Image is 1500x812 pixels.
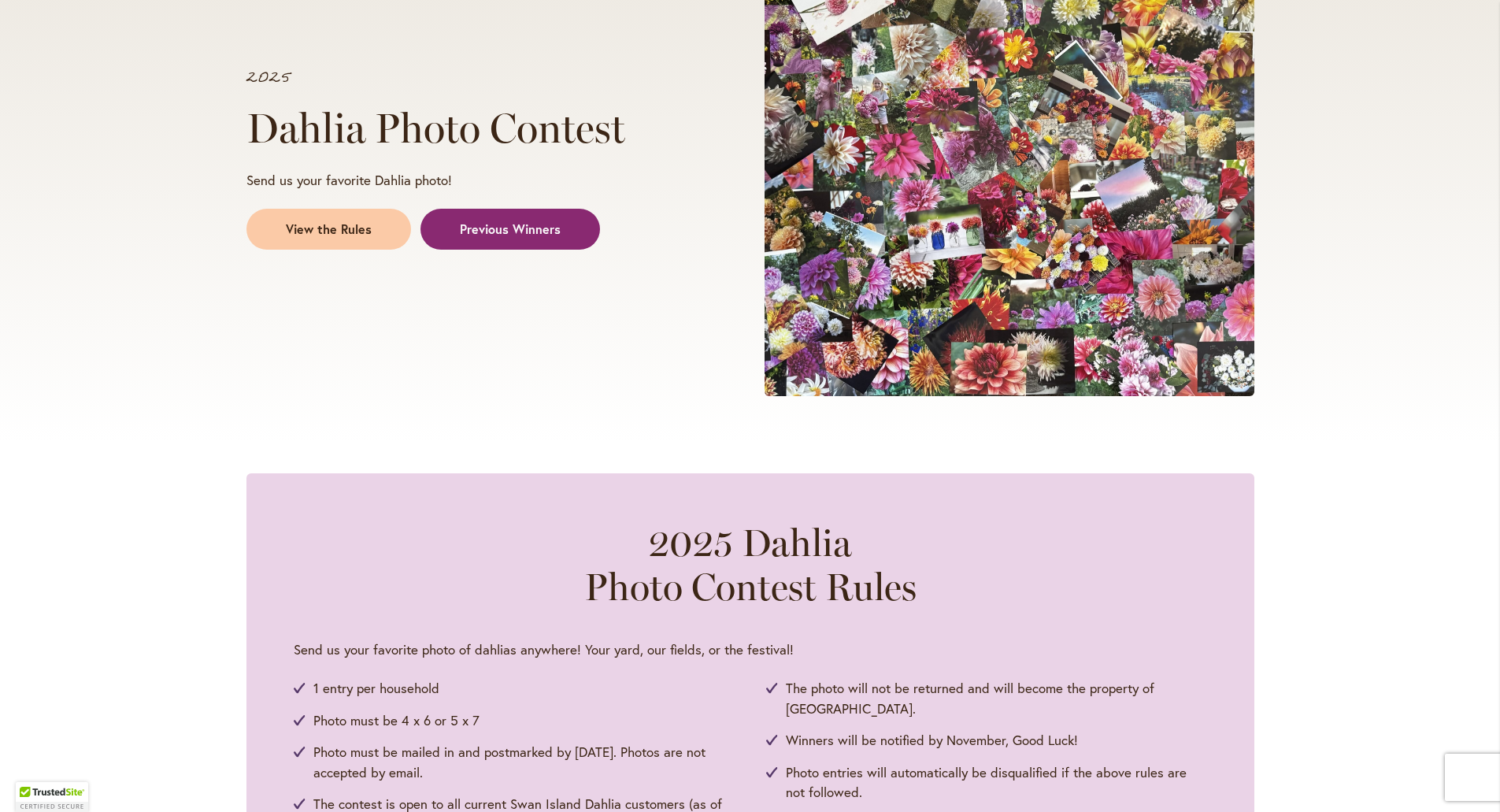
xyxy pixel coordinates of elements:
[286,221,372,239] span: View the Rules
[246,70,705,86] p: 2025
[420,209,600,250] a: Previous Winners
[246,105,705,152] h1: Dahlia Photo Contest
[294,640,1207,659] p: Send us your favorite photo of dahlias anywhere! Your yard, our fields, or the festival!
[313,678,439,699] span: 1 entry per household
[313,710,480,731] span: Photo must be 4 x 6 or 5 x 7
[294,521,1207,609] h2: 2025 Dahlia Photo Contest Rules
[246,171,705,190] p: Send us your favorite Dahlia photo!
[460,221,561,239] span: Previous Winners
[246,209,411,250] a: View the Rules
[786,678,1207,718] span: The photo will not be returned and will become the property of [GEOGRAPHIC_DATA].
[786,730,1078,751] span: Winners will be notified by November, Good Luck!
[313,742,735,782] span: Photo must be mailed in and postmarked by [DATE]. Photos are not accepted by email.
